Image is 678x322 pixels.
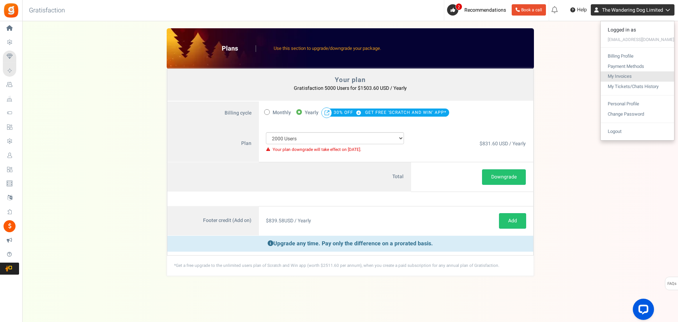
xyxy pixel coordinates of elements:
label: Billing cycle [167,101,259,125]
a: Logout [601,127,674,137]
a: My Invoices [601,71,674,82]
a: 30% OFF GET FREE 'SCRATCH AND WIN' APP* [334,110,446,116]
span: Recommendations [464,6,506,14]
label: Footer credit (Add on) [167,206,259,236]
a: Billing Profile [601,51,674,62]
div: [EMAIL_ADDRESS][DOMAIN_NAME] [601,35,674,44]
span: Yearly [305,108,319,118]
a: Help [567,4,590,16]
label: Plan [167,125,259,162]
span: Use this section to upgrade/downgrade your package. [274,45,381,52]
span: $831.60 USD / Yearly [480,140,526,147]
a: Book a call [512,4,546,16]
a: My Tickets/Chats History [601,82,674,92]
label: Total [167,162,411,192]
p: Upgrade any time. Pay only the difference on a prorated basis. [167,236,533,252]
h2: Plans [222,45,256,52]
div: *Get a free upgrade to the unlimited users plan of Scratch and Win app (worth $2511.60 per annum)... [167,256,534,276]
a: Payment Methods [601,62,674,72]
img: Gratisfaction [3,2,19,18]
span: FAQs [667,277,677,291]
a: 2 Recommendations [447,4,509,16]
span: $ USD / Yearly [266,217,311,224]
span: Monthly [273,108,291,118]
span: 2 [456,3,462,10]
h4: Your plan [175,76,526,83]
span: Your plan downgrade will take effect on [DATE]. [273,147,361,153]
b: Gratisfaction 5000 Users for $1503.60 USD / Yearly [294,84,407,92]
a: Add [499,213,526,229]
span: Help [575,6,587,13]
span: 30% OFF [334,107,364,117]
h3: Gratisfaction [21,4,73,18]
button: Downgrade [482,169,526,185]
a: Change Password [601,109,674,119]
div: Logged in as [601,25,674,35]
span: The Wandering Dog Limited [602,6,663,14]
span: GET FREE 'SCRATCH AND WIN' APP* [365,107,446,117]
a: Personal Profile [601,99,674,109]
span: 839.58 [269,217,284,224]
